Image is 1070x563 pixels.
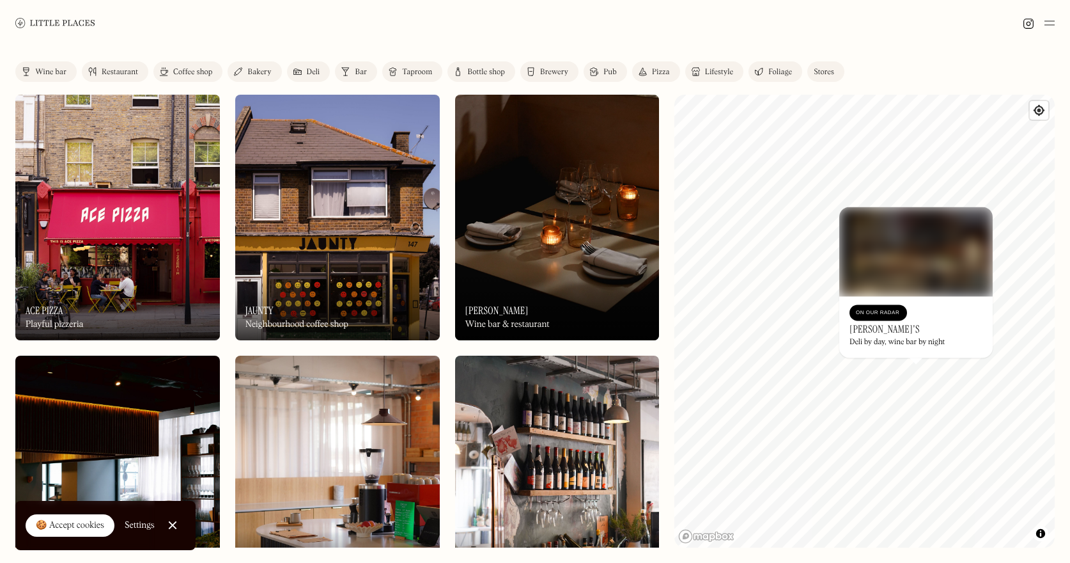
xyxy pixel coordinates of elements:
div: On Our Radar [856,306,901,319]
div: Playful pizzeria [26,319,84,330]
div: Deli by day, wine bar by night [849,338,945,347]
a: Wine bar [15,61,77,82]
a: Mapbox homepage [678,529,734,544]
div: 🍪 Accept cookies [36,519,104,532]
a: 🍪 Accept cookies [26,514,114,537]
a: Deli [287,61,330,82]
a: Stores [807,61,844,82]
div: Stores [814,68,834,76]
a: Foliage [748,61,802,82]
img: Lulu's [839,207,993,296]
div: Bottle shop [467,68,505,76]
div: Taproom [402,68,432,76]
a: Settings [125,511,155,540]
div: Wine bar & restaurant [465,319,550,330]
a: Restaurant [82,61,148,82]
img: Jaunty [235,95,440,340]
div: Settings [125,521,155,530]
div: Wine bar [35,68,66,76]
img: Luna [455,95,660,340]
a: Taproom [382,61,442,82]
a: JauntyJauntyJauntyNeighbourhood coffee shop [235,95,440,340]
h3: [PERSON_NAME] [465,305,529,317]
a: Brewery [520,61,578,82]
div: Coffee shop [173,68,212,76]
div: Pub [603,68,617,76]
h3: [PERSON_NAME]'s [849,323,920,335]
div: Bar [355,68,367,76]
div: Bakery [247,68,271,76]
button: Toggle attribution [1033,526,1048,541]
img: Ace Pizza [15,95,220,340]
a: Bakery [228,61,281,82]
a: Lulu'sLulu'sOn Our Radar[PERSON_NAME]'sDeli by day, wine bar by night [839,207,993,358]
a: Ace PizzaAce PizzaAce PizzaPlayful pizzeria [15,95,220,340]
div: Lifestyle [705,68,733,76]
div: Foliage [768,68,792,76]
div: Neighbourhood coffee shop [245,319,348,330]
a: Close Cookie Popup [160,512,185,538]
h3: Ace Pizza [26,305,63,317]
div: Pizza [652,68,670,76]
div: Deli [307,68,320,76]
a: Pizza [632,61,680,82]
a: Lifestyle [685,61,743,82]
a: Bottle shop [447,61,515,82]
a: Pub [584,61,627,82]
span: Toggle attribution [1037,527,1044,541]
button: Find my location [1030,101,1048,120]
div: Restaurant [102,68,138,76]
a: Coffee shop [153,61,222,82]
canvas: Map [674,95,1055,548]
div: Close Cookie Popup [172,525,173,526]
a: LunaLuna[PERSON_NAME]Wine bar & restaurant [455,95,660,340]
a: Bar [335,61,377,82]
div: Brewery [540,68,568,76]
h3: Jaunty [245,305,274,317]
